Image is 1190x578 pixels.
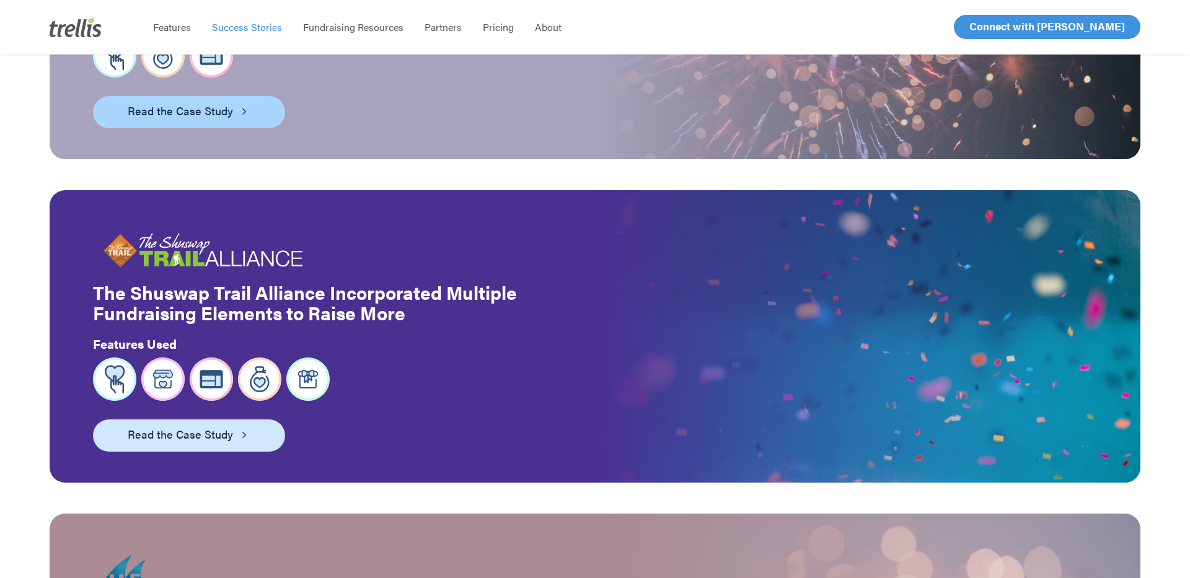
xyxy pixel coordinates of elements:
[425,20,462,34] span: Partners
[50,17,102,37] img: Trellis
[535,20,562,34] span: About
[201,21,293,33] a: Success Stories
[128,102,233,120] span: Read the Case Study
[93,34,136,77] img: Group-10137.svg
[969,19,1125,33] span: Connect with [PERSON_NAME]
[414,21,472,33] a: Partners
[153,20,191,34] span: Features
[524,21,572,33] a: About
[472,21,524,33] a: Pricing
[141,357,185,401] img: Group-10147.svg
[143,21,201,33] a: Features
[212,20,282,34] span: Success Stories
[293,21,414,33] a: Fundraising Resources
[483,20,514,34] span: Pricing
[93,279,517,326] strong: The Shuswap Trail Alliance Incorporated Multiple Fundraising Elements to Raise More
[190,34,233,77] img: Group-11637.svg
[93,357,136,401] img: Group-10137.svg
[93,335,177,352] strong: Features Used
[286,357,330,401] img: Group-10139.svg
[303,20,403,34] span: Fundraising Resources
[93,96,285,128] a: Read the Case Study
[93,419,285,452] a: Read the Case Study
[128,426,233,443] span: Read the Case Study
[954,15,1140,39] a: Connect with [PERSON_NAME]
[141,34,185,77] img: Group-11644-1.svg
[238,357,281,401] img: Group-11644-1.svg
[190,357,233,401] img: Group-11637.svg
